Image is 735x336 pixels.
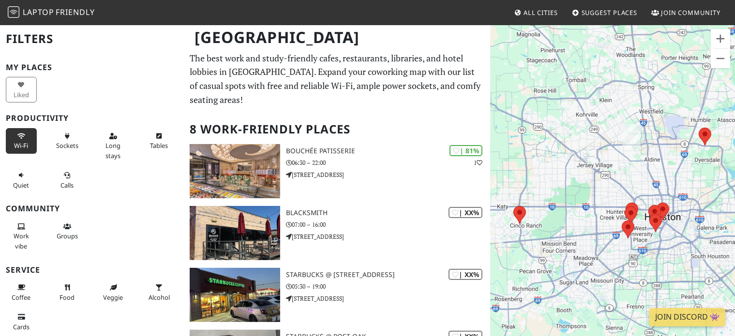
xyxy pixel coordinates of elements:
[144,128,175,154] button: Tables
[52,167,83,193] button: Calls
[98,128,129,163] button: Long stays
[286,209,490,217] h3: Blacksmith
[449,207,482,218] div: | XX%
[582,8,638,17] span: Suggest Places
[474,158,482,167] p: 1
[56,7,94,17] span: Friendly
[6,204,178,213] h3: Community
[6,128,37,154] button: Wi-Fi
[184,144,490,198] a: Bouchée Patisserie | 81% 1 Bouchée Patisserie 06:30 – 22:00 [STREET_ADDRESS]
[286,232,490,241] p: [STREET_ADDRESS]
[286,282,490,291] p: 05:30 – 19:00
[286,170,490,179] p: [STREET_ADDRESS]
[149,293,170,302] span: Alcohol
[52,219,83,244] button: Groups
[105,141,120,160] span: Long stays
[6,63,178,72] h3: My Places
[6,219,37,254] button: Work vibe
[184,206,490,260] a: Blacksmith | XX% Blacksmith 07:00 – 16:00 [STREET_ADDRESS]
[13,322,30,331] span: Credit cards
[6,167,37,193] button: Quiet
[60,181,74,190] span: Video/audio calls
[57,232,78,240] span: Group tables
[510,4,562,21] a: All Cities
[6,265,178,275] h3: Service
[190,268,280,322] img: Starbucks @ 6600 S Rice Ave
[190,115,484,144] h2: 8 Work-Friendly Places
[23,7,54,17] span: Laptop
[661,8,720,17] span: Join Community
[52,128,83,154] button: Sockets
[13,181,29,190] span: Quiet
[8,6,19,18] img: LaptopFriendly
[60,293,75,302] span: Food
[450,145,482,156] div: | 81%
[150,141,168,150] span: Work-friendly tables
[449,269,482,280] div: | XX%
[98,279,129,305] button: Veggie
[286,271,490,279] h3: Starbucks @ [STREET_ADDRESS]
[6,309,37,335] button: Cards
[711,29,730,48] button: Zoom in
[190,206,280,260] img: Blacksmith
[52,279,83,305] button: Food
[524,8,558,17] span: All Cities
[711,49,730,68] button: Zoom out
[6,114,178,123] h3: Productivity
[286,220,490,229] p: 07:00 – 16:00
[8,4,95,21] a: LaptopFriendly LaptopFriendly
[286,294,490,303] p: [STREET_ADDRESS]
[14,232,29,250] span: People working
[103,293,123,302] span: Veggie
[190,51,484,107] p: The best work and study-friendly cafes, restaurants, libraries, and hotel lobbies in [GEOGRAPHIC_...
[286,158,490,167] p: 06:30 – 22:00
[12,293,30,302] span: Coffee
[56,141,78,150] span: Power sockets
[187,24,488,51] h1: [GEOGRAPHIC_DATA]
[14,141,28,150] span: Stable Wi-Fi
[647,4,724,21] a: Join Community
[184,268,490,322] a: Starbucks @ 6600 S Rice Ave | XX% Starbucks @ [STREET_ADDRESS] 05:30 – 19:00 [STREET_ADDRESS]
[144,279,175,305] button: Alcohol
[190,144,280,198] img: Bouchée Patisserie
[568,4,642,21] a: Suggest Places
[286,147,490,155] h3: Bouchée Patisserie
[6,279,37,305] button: Coffee
[6,24,178,54] h2: Filters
